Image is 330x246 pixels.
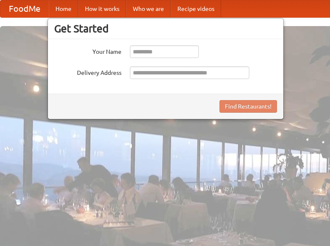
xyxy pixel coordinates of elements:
[219,100,277,113] button: Find Restaurants!
[49,0,78,17] a: Home
[126,0,171,17] a: Who we are
[78,0,126,17] a: How it works
[171,0,221,17] a: Recipe videos
[54,45,121,56] label: Your Name
[0,0,49,17] a: FoodMe
[54,22,277,35] h3: Get Started
[54,66,121,77] label: Delivery Address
